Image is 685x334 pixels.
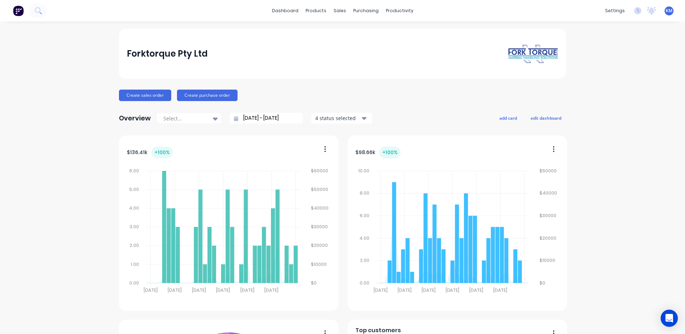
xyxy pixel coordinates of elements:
[540,190,557,196] tspan: $40000
[131,261,139,267] tspan: 1.00
[360,257,369,263] tspan: 2.00
[359,280,369,286] tspan: 0.00
[264,287,278,293] tspan: [DATE]
[495,113,522,123] button: add card
[526,113,566,123] button: edit dashboard
[240,287,254,293] tspan: [DATE]
[129,205,139,211] tspan: 4.00
[379,147,401,158] div: + 100 %
[540,235,557,241] tspan: $20000
[469,287,483,293] tspan: [DATE]
[168,287,182,293] tspan: [DATE]
[540,280,546,286] tspan: $0
[127,47,208,61] div: Forktorque Pty Ltd
[315,114,360,122] div: 4 status selected
[358,168,369,174] tspan: 10.00
[311,243,328,249] tspan: $20000
[422,287,436,293] tspan: [DATE]
[508,44,558,64] img: Forktorque Pty Ltd
[330,5,350,16] div: sales
[119,111,151,125] div: Overview
[540,257,556,263] tspan: $10000
[129,186,139,192] tspan: 5.00
[661,310,678,327] div: Open Intercom Messenger
[359,213,369,219] tspan: 6.00
[216,287,230,293] tspan: [DATE]
[13,5,24,16] img: Factory
[382,5,417,16] div: productivity
[311,186,329,192] tspan: $50000
[311,113,372,124] button: 4 status selected
[129,168,139,174] tspan: 6.00
[152,147,173,158] div: + 100 %
[374,287,388,293] tspan: [DATE]
[268,5,302,16] a: dashboard
[398,287,412,293] tspan: [DATE]
[445,287,459,293] tspan: [DATE]
[311,261,327,267] tspan: $10000
[127,147,173,158] div: $ 136.41k
[355,147,401,158] div: $ 98.66k
[177,90,238,101] button: Create purchase order
[602,5,628,16] div: settings
[143,287,157,293] tspan: [DATE]
[302,5,330,16] div: products
[359,190,369,196] tspan: 8.00
[311,280,317,286] tspan: $0
[311,168,329,174] tspan: $60000
[311,224,328,230] tspan: $30000
[493,287,507,293] tspan: [DATE]
[311,205,329,211] tspan: $40000
[119,90,171,101] button: Create sales order
[359,235,369,241] tspan: 4.00
[192,287,206,293] tspan: [DATE]
[129,280,139,286] tspan: 0.00
[540,168,557,174] tspan: $50000
[130,224,139,230] tspan: 3.00
[130,243,139,249] tspan: 2.00
[540,213,557,219] tspan: $30000
[350,5,382,16] div: purchasing
[666,8,672,14] span: KM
